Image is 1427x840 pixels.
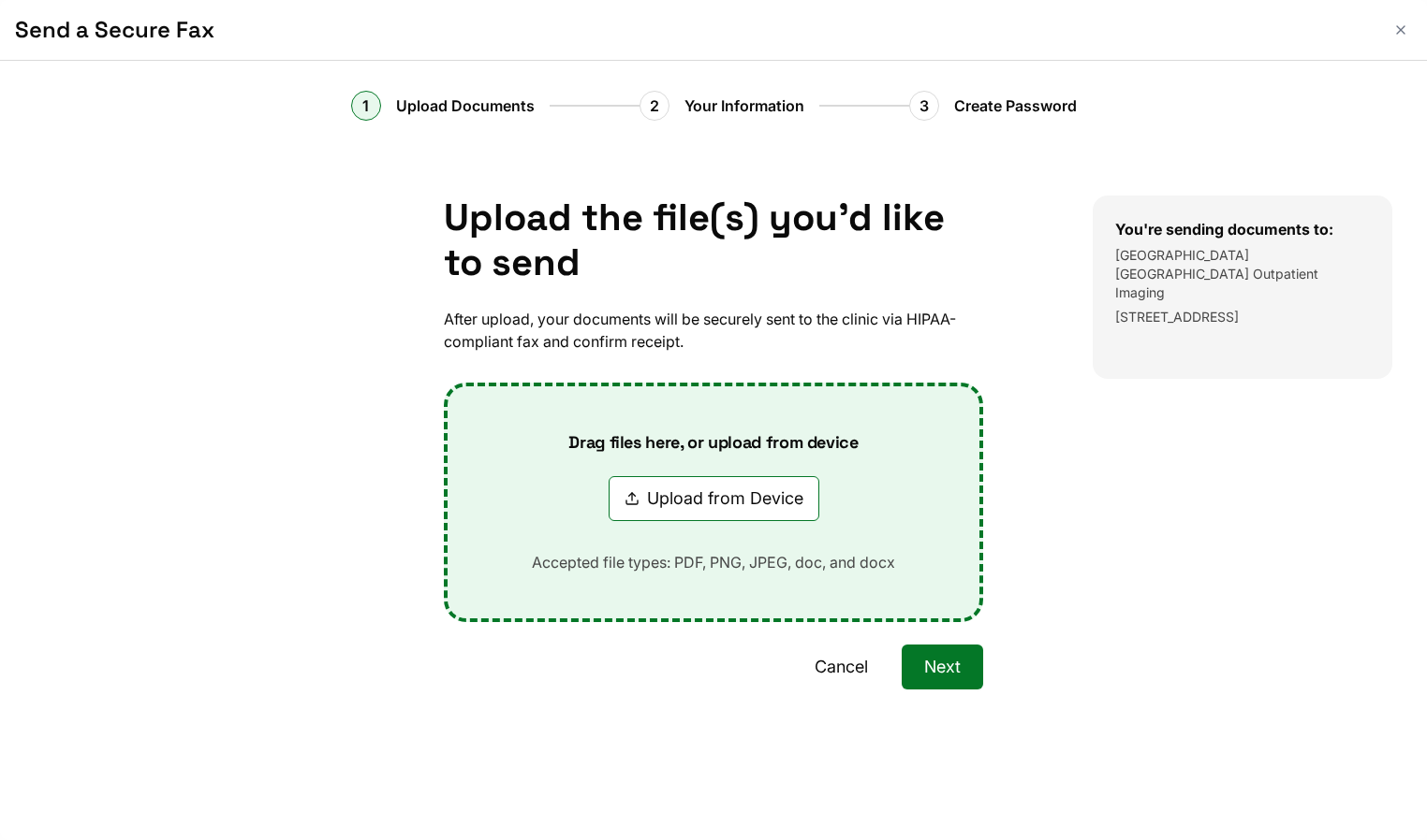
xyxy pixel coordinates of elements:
p: [GEOGRAPHIC_DATA] [GEOGRAPHIC_DATA] Outpatient Imaging [1115,246,1370,302]
div: 2 [640,91,669,121]
h1: Upload the file(s) you'd like to send [444,196,983,285]
button: Next [902,644,983,689]
button: Close [1390,19,1412,41]
span: Your Information [684,94,804,117]
div: 1 [351,91,381,121]
p: After upload, your documents will be securely sent to the clinic via HIPAA-compliant fax and conf... [444,308,983,353]
button: Upload from Device [609,476,819,521]
p: Drag files here, or upload from device [538,431,888,454]
span: Create Password [954,94,1077,117]
div: 3 [909,91,939,121]
h3: You're sending documents to: [1115,218,1370,240]
p: Accepted file types: PDF, PNG, JPEG, doc, and docx [502,551,925,573]
button: Cancel [792,644,890,689]
span: Upload Documents [396,94,535,117]
p: [STREET_ADDRESS] [1115,308,1370,326]
h1: Send a Secure Fax [15,15,1375,45]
